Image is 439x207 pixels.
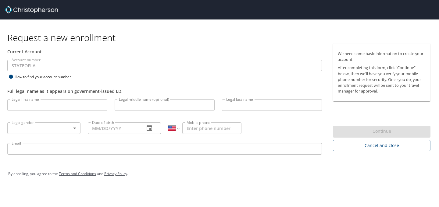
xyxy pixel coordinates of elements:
div: By enrolling, you agree to the and . [8,166,431,181]
span: Cancel and close [338,142,426,149]
p: We need some basic information to create your account. [338,51,426,62]
div: How to find your account number [7,73,84,81]
a: Terms and Conditions [59,171,96,176]
input: Enter phone number [182,122,241,134]
div: ​ [7,122,80,134]
div: Full legal name as it appears on government-issued I.D. [7,88,322,94]
div: Current Account [7,48,322,55]
a: Privacy Policy [104,171,127,176]
p: After completing this form, click "Continue" below, then we'll have you verify your mobile phone ... [338,65,426,94]
img: cbt logo [5,6,58,13]
input: MM/DD/YYYY [88,122,140,134]
button: Cancel and close [333,140,430,151]
h1: Request a new enrollment [7,32,435,44]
